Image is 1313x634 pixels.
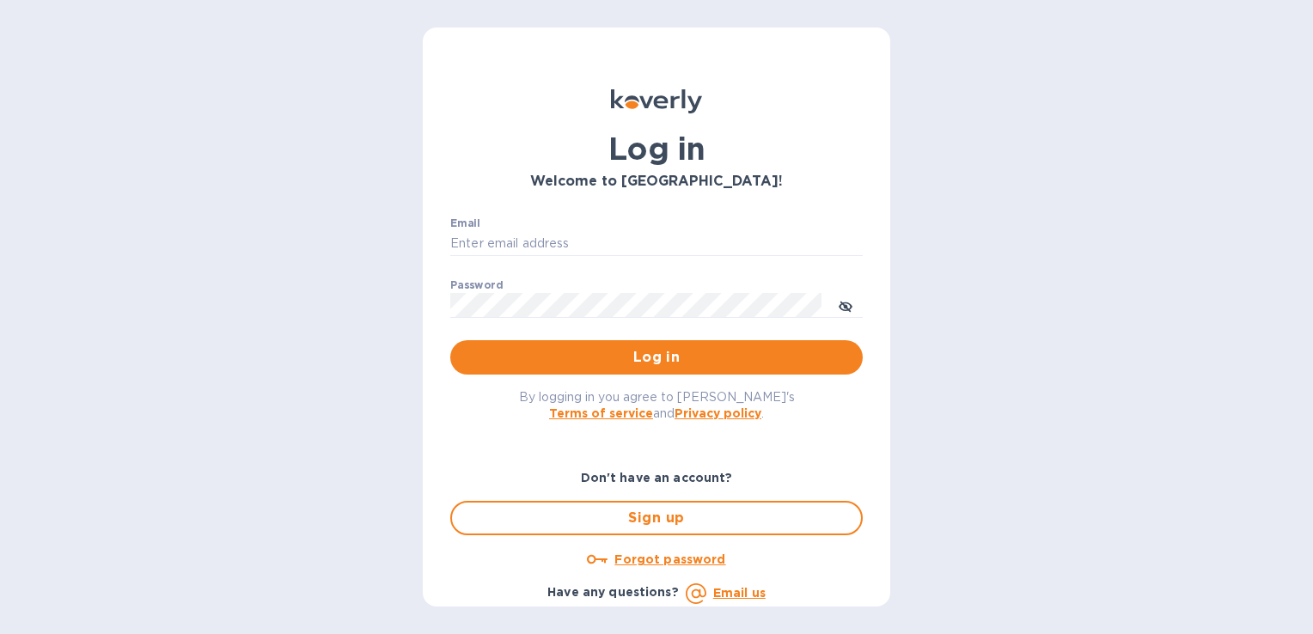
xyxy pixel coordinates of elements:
[611,89,702,113] img: Koverly
[519,390,795,420] span: By logging in you agree to [PERSON_NAME]'s and .
[450,131,863,167] h1: Log in
[549,406,653,420] a: Terms of service
[614,552,725,566] u: Forgot password
[675,406,761,420] a: Privacy policy
[464,347,849,368] span: Log in
[547,585,679,599] b: Have any questions?
[828,288,863,322] button: toggle password visibility
[466,508,847,528] span: Sign up
[450,501,863,535] button: Sign up
[450,231,863,257] input: Enter email address
[450,340,863,375] button: Log in
[450,280,503,290] label: Password
[581,471,733,485] b: Don't have an account?
[450,218,480,229] label: Email
[450,174,863,190] h3: Welcome to [GEOGRAPHIC_DATA]!
[713,586,766,600] a: Email us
